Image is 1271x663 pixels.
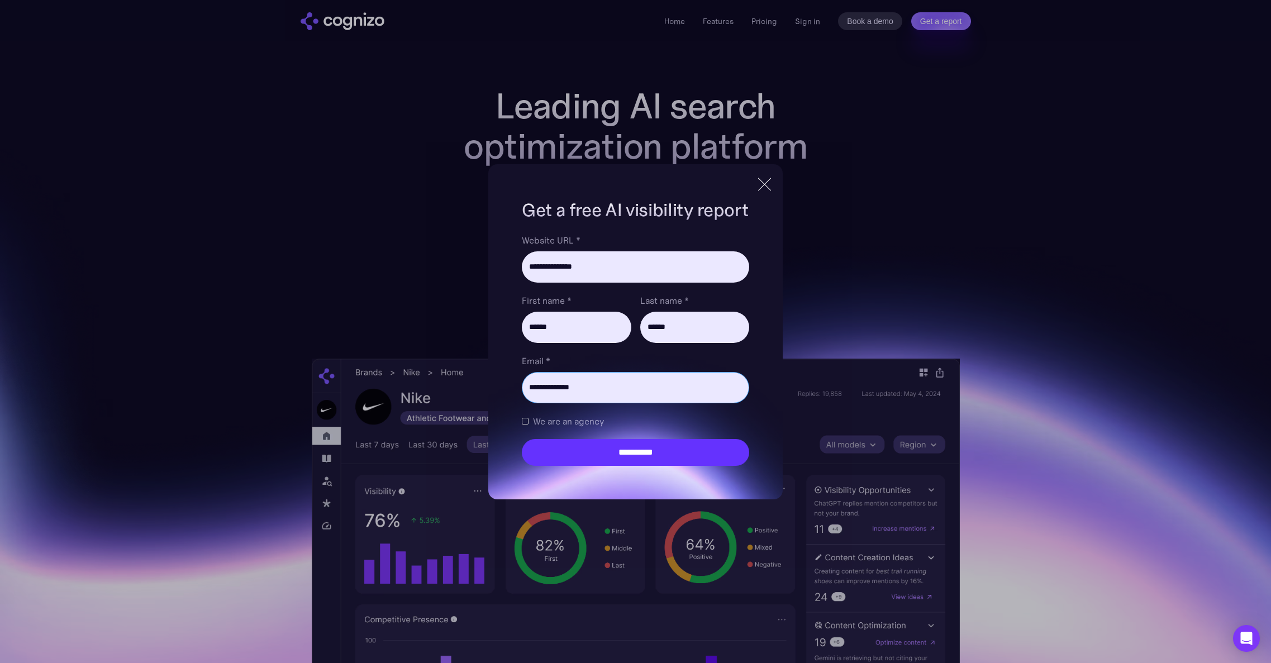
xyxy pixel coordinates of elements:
label: Last name * [640,294,749,307]
label: First name * [522,294,631,307]
form: Brand Report Form [522,233,749,466]
span: We are an agency [533,414,604,428]
h1: Get a free AI visibility report [522,198,749,222]
label: Website URL * [522,233,749,247]
label: Email * [522,354,749,368]
div: Open Intercom Messenger [1233,625,1260,652]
